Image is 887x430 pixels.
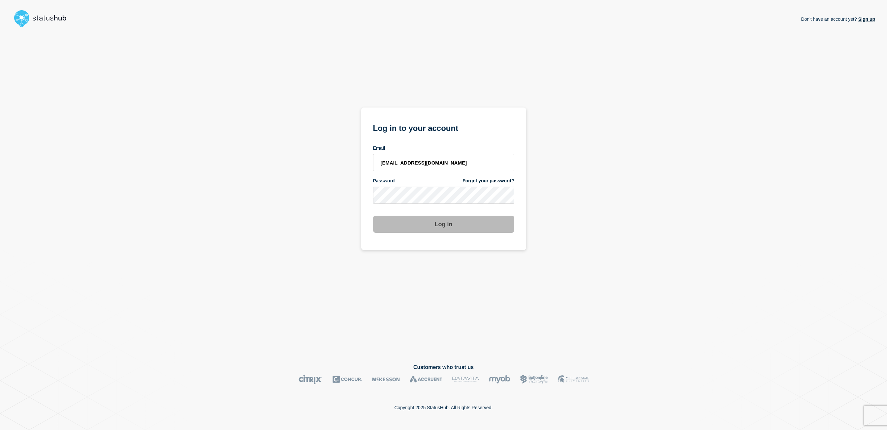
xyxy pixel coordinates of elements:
img: Bottomline logo [520,375,548,384]
input: email input [373,154,514,171]
input: password input [373,187,514,204]
p: Copyright 2025 StatusHub. All Rights Reserved. [394,405,492,410]
img: DataVita logo [452,375,479,384]
img: Concur logo [333,375,362,384]
span: Email [373,145,385,151]
img: McKesson logo [372,375,400,384]
a: Sign up [857,16,875,22]
img: StatusHub logo [12,8,75,29]
a: Forgot your password? [462,178,514,184]
img: myob logo [489,375,510,384]
img: Accruent logo [410,375,442,384]
img: MSU logo [558,375,589,384]
p: Don't have an account yet? [801,11,875,27]
button: Log in [373,216,514,233]
img: Citrix logo [299,375,323,384]
span: Password [373,178,395,184]
h2: Customers who trust us [12,364,875,370]
h1: Log in to your account [373,121,514,134]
